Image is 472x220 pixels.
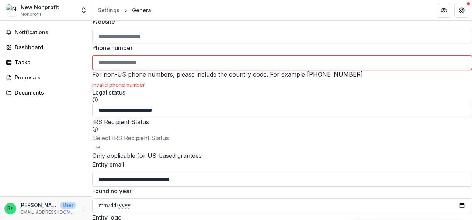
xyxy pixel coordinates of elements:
[3,71,89,84] a: Proposals
[92,17,468,26] label: Website
[79,204,87,213] button: More
[15,74,83,81] div: Proposals
[79,3,89,18] button: Open entity switcher
[60,202,76,209] p: User
[21,3,59,11] div: New Nonprofit
[15,89,83,96] div: Documents
[92,160,468,169] label: Entity email
[3,41,89,53] a: Dashboard
[3,86,89,99] a: Documents
[21,11,41,18] span: Nonprofit
[19,209,76,216] p: [EMAIL_ADDRESS][DOMAIN_NAME]
[92,43,468,52] label: Phone number
[92,118,149,125] label: IRS Recipient Status
[15,29,86,36] span: Notifications
[132,6,153,14] div: General
[95,5,156,15] nav: breadcrumb
[92,89,125,96] label: Legal status
[454,3,469,18] button: Get Help
[92,82,472,88] div: Invalid phone number
[15,43,83,51] div: Dashboard
[92,151,472,160] div: Only applicable for US-based grantees
[437,3,451,18] button: Partners
[19,201,58,209] p: [PERSON_NAME] <[EMAIL_ADDRESS][DOMAIN_NAME]>
[92,187,468,195] label: Founding year
[95,5,122,15] a: Settings
[15,58,83,66] div: Tasks
[3,26,89,38] button: Notifications
[7,206,13,211] div: Richard Marshall <pastorrichardmarshall1@gmail.com>
[3,56,89,68] a: Tasks
[98,6,119,14] div: Settings
[92,70,472,79] div: For non-US phone numbers, please include the country code. For example [PHONE_NUMBER]
[6,4,18,16] img: New Nonprofit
